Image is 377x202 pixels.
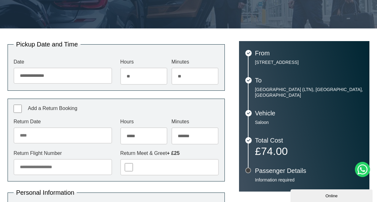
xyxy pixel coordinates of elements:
[14,189,77,196] legend: Personal Information
[255,50,363,56] h3: From
[120,59,168,64] label: Hours
[120,151,219,156] label: Return Meet & Greet
[120,119,168,124] label: Hours
[255,147,363,156] p: £
[28,106,77,111] span: Add a Return Booking
[14,151,112,156] label: Return Flight Number
[255,168,363,174] h3: Passenger Details
[255,87,363,98] p: [GEOGRAPHIC_DATA] (LTN), [GEOGRAPHIC_DATA], [GEOGRAPHIC_DATA]
[261,145,288,157] span: 74.00
[255,77,363,83] h3: To
[14,119,112,124] label: Return Date
[14,59,112,64] label: Date
[171,119,219,124] label: Minutes
[290,188,374,202] iframe: chat widget
[255,119,363,125] p: Saloon
[255,137,363,144] h3: Total Cost
[171,59,219,64] label: Minutes
[255,59,363,65] p: [STREET_ADDRESS]
[14,41,81,47] legend: Pickup Date and Time
[167,150,179,156] strong: + £25
[255,177,363,183] p: Information required
[14,105,22,113] input: Add a Return Booking
[255,110,363,116] h3: Vehicle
